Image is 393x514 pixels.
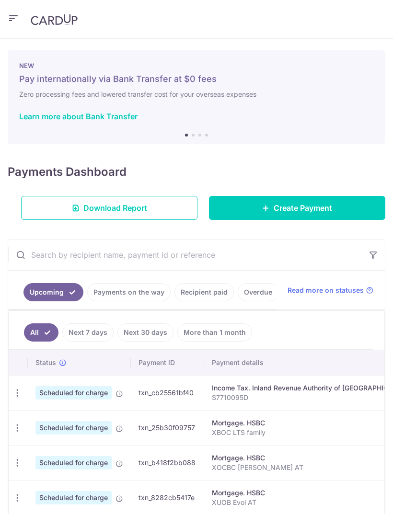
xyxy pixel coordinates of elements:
[35,491,112,504] span: Scheduled for charge
[131,350,204,375] th: Payment ID
[21,196,197,220] a: Download Report
[62,323,114,342] a: Next 7 days
[8,240,362,270] input: Search by recipient name, payment id or reference
[31,14,78,25] img: CardUp
[131,445,204,480] td: txn_b418f2bb088
[24,323,58,342] a: All
[131,410,204,445] td: txn_25b30f09757
[8,163,127,181] h4: Payments Dashboard
[19,73,374,85] h5: Pay internationally via Bank Transfer at $0 fees
[177,323,252,342] a: More than 1 month
[209,196,385,220] a: Create Payment
[288,286,373,295] a: Read more on statuses
[35,456,112,469] span: Scheduled for charge
[35,421,112,434] span: Scheduled for charge
[274,202,332,214] span: Create Payment
[87,283,171,301] a: Payments on the way
[238,283,278,301] a: Overdue
[83,202,147,214] span: Download Report
[35,358,56,367] span: Status
[19,62,374,69] p: NEW
[117,323,173,342] a: Next 30 days
[35,386,112,400] span: Scheduled for charge
[23,283,83,301] a: Upcoming
[19,89,374,100] h6: Zero processing fees and lowered transfer cost for your overseas expenses
[19,112,138,121] a: Learn more about Bank Transfer
[131,375,204,410] td: txn_cb25561bf40
[174,283,234,301] a: Recipient paid
[288,286,364,295] span: Read more on statuses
